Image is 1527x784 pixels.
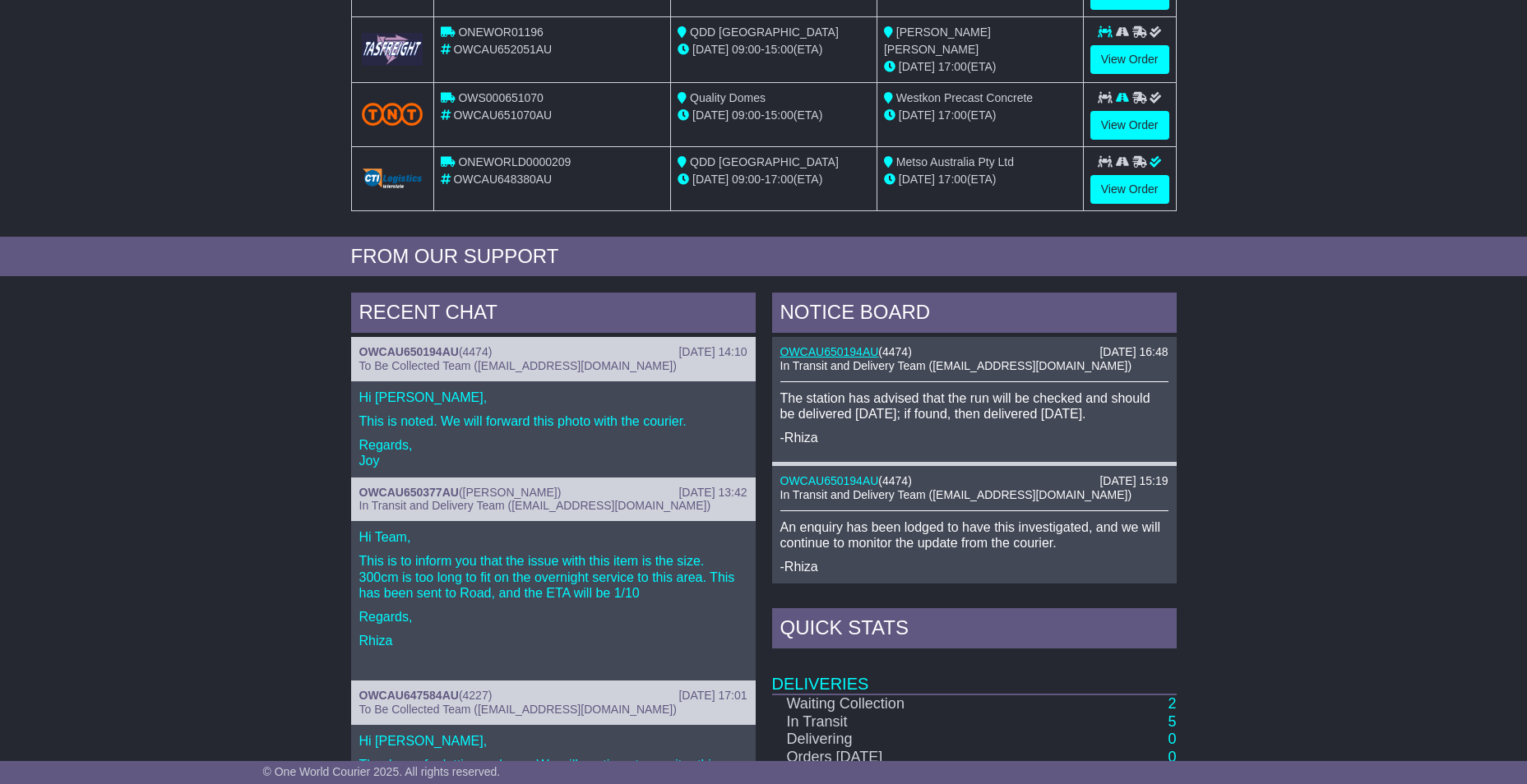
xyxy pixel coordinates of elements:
span: QDD [GEOGRAPHIC_DATA] [690,25,839,39]
p: Hi [PERSON_NAME], [359,390,747,405]
p: Hi [PERSON_NAME], [359,733,747,749]
span: 4474 [882,474,908,487]
span: Metso Australia Pty Ltd [896,155,1014,168]
p: This is noted. We will forward this photo with the courier. [359,413,747,429]
p: The station has advised that the run will be checked and should be delivered [DATE]; if found, th... [780,390,1168,422]
a: 5 [1168,713,1176,730]
span: 17:00 [938,108,967,122]
p: This is to inform you that the issue with this item is the size. 300cm is too long to fit on the ... [359,553,747,601]
span: ONEWOR01196 [458,25,543,39]
p: Regards, Joy [359,437,747,468]
span: In Transit and Delivery Team ([EMAIL_ADDRESS][DOMAIN_NAME]) [780,488,1132,501]
span: Westkon Precast Concrete [896,91,1033,104]
span: ONEWORLD0000209 [458,155,571,168]
span: In Transit and Delivery Team ([EMAIL_ADDRESS][DOMAIN_NAME]) [780,359,1132,372]
td: Orders [DATE] [772,749,1009,767]
div: ( ) [359,486,747,500]
span: OWS000651070 [458,91,544,104]
p: Rhiza [359,633,747,648]
span: 15:00 [765,108,794,122]
div: - (ETA) [678,107,870,124]
a: 0 [1168,731,1176,747]
p: -Rhiza [780,430,1168,445]
div: [DATE] 13:42 [678,486,747,500]
span: [PERSON_NAME] [PERSON_NAME] [884,25,991,56]
span: 4474 [882,345,908,358]
div: NOTICE BOARD [772,293,1177,337]
div: ( ) [359,345,747,359]
img: GetCarrierServiceLogo [362,168,423,188]
a: OWCAU650377AU [359,486,459,499]
span: [DATE] [692,43,729,56]
p: An enquiry has been lodged to have this investigated, and we will continue to monitor the update ... [780,519,1168,551]
div: - (ETA) [678,41,870,58]
span: [PERSON_NAME] [463,486,558,499]
div: FROM OUR SUPPORT [351,245,1177,269]
div: ( ) [780,345,1168,359]
div: RECENT CHAT [351,293,756,337]
span: QDD [GEOGRAPHIC_DATA] [690,155,839,168]
td: Delivering [772,731,1009,749]
span: 4227 [463,689,488,702]
div: [DATE] 15:19 [1099,474,1168,488]
span: To Be Collected Team ([EMAIL_ADDRESS][DOMAIN_NAME]) [359,703,677,716]
span: In Transit and Delivery Team ([EMAIL_ADDRESS][DOMAIN_NAME]) [359,499,711,512]
img: GetCarrierServiceLogo [362,33,423,65]
span: OWCAU648380AU [453,173,552,186]
td: Waiting Collection [772,694,1009,713]
a: OWCAU650194AU [780,345,879,358]
span: 15:00 [765,43,794,56]
a: View Order [1090,175,1169,204]
span: [DATE] [692,108,729,122]
span: 09:00 [732,173,761,186]
a: 2 [1168,695,1176,712]
span: Quality Domes [690,91,766,104]
p: Regards, [359,609,747,625]
a: OWCAU650194AU [359,345,459,358]
a: View Order [1090,45,1169,74]
span: 4474 [463,345,488,358]
span: 09:00 [732,43,761,56]
span: [DATE] [692,173,729,186]
span: 09:00 [732,108,761,122]
div: ( ) [780,474,1168,488]
a: View Order [1090,111,1169,140]
a: 0 [1168,749,1176,765]
div: (ETA) [884,107,1076,124]
span: 17:00 [938,173,967,186]
td: In Transit [772,713,1009,731]
img: TNT_Domestic.png [362,103,423,125]
a: OWCAU647584AU [359,689,459,702]
p: Hi Team, [359,529,747,545]
div: (ETA) [884,171,1076,188]
div: (ETA) [884,58,1076,76]
div: [DATE] 16:48 [1099,345,1168,359]
span: [DATE] [899,173,935,186]
div: - (ETA) [678,171,870,188]
div: [DATE] 14:10 [678,345,747,359]
span: © One World Courier 2025. All rights reserved. [263,765,501,778]
td: Deliveries [772,653,1177,694]
div: ( ) [359,689,747,703]
span: 17:00 [938,60,967,73]
span: 17:00 [765,173,794,186]
div: Quick Stats [772,608,1177,653]
a: OWCAU650194AU [780,474,879,487]
span: [DATE] [899,108,935,122]
span: OWCAU651070AU [453,108,552,122]
p: -Rhiza [780,559,1168,574]
span: [DATE] [899,60,935,73]
div: [DATE] 17:01 [678,689,747,703]
span: OWCAU652051AU [453,43,552,56]
span: To Be Collected Team ([EMAIL_ADDRESS][DOMAIN_NAME]) [359,359,677,372]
